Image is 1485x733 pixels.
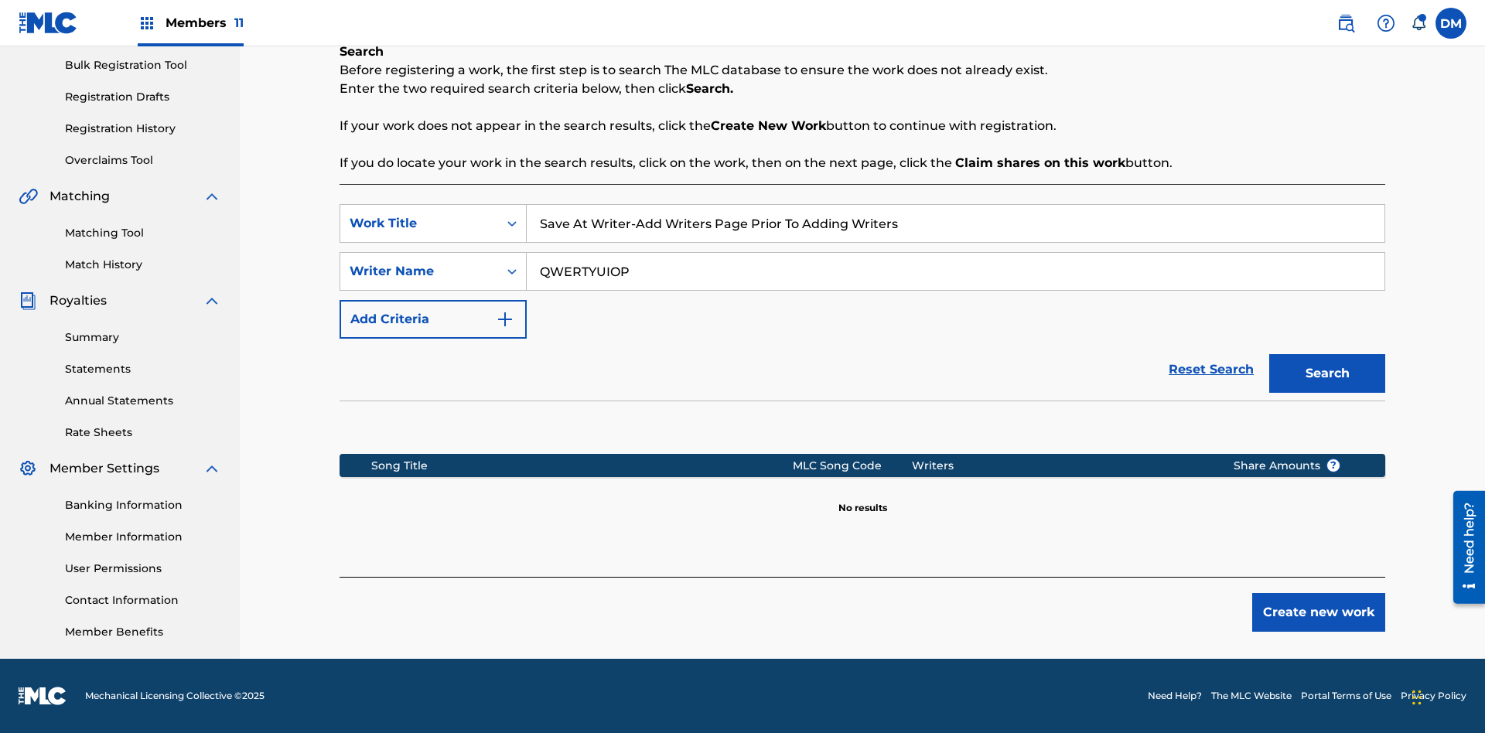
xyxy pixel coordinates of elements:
a: Contact Information [65,592,221,609]
form: Search Form [340,204,1385,401]
button: Add Criteria [340,300,527,339]
span: Member Settings [49,459,159,478]
img: Royalties [19,291,37,310]
span: Matching [49,187,110,206]
a: Portal Terms of Use [1301,689,1391,703]
span: Share Amounts [1234,458,1340,474]
img: expand [203,187,221,206]
a: Overclaims Tool [65,152,221,169]
div: Writers [912,458,1210,474]
a: Member Benefits [65,624,221,640]
a: Bulk Registration Tool [65,57,221,73]
img: expand [203,291,221,310]
p: Before registering a work, the first step is to search The MLC database to ensure the work does n... [340,61,1385,80]
img: Top Rightsholders [138,14,156,32]
span: 11 [234,15,244,30]
a: The MLC Website [1211,689,1292,703]
div: Drag [1412,674,1422,721]
span: ? [1327,459,1340,472]
strong: Create New Work [711,118,826,133]
img: search [1336,14,1355,32]
iframe: Resource Center [1442,485,1485,612]
div: Song Title [371,458,793,474]
a: User Permissions [65,561,221,577]
div: Help [1371,8,1401,39]
img: MLC Logo [19,12,78,34]
button: Create new work [1252,593,1385,632]
a: Matching Tool [65,225,221,241]
div: Notifications [1411,15,1426,31]
a: Statements [65,361,221,377]
p: If your work does not appear in the search results, click the button to continue with registration. [340,117,1385,135]
div: Work Title [350,214,489,233]
strong: Search. [686,81,733,96]
a: Registration Drafts [65,89,221,105]
a: Rate Sheets [65,424,221,441]
span: Mechanical Licensing Collective © 2025 [85,689,265,703]
a: Public Search [1330,8,1361,39]
strong: Claim shares on this work [955,155,1125,170]
a: Registration History [65,121,221,137]
a: Match History [65,257,221,273]
img: Matching [19,187,38,206]
button: Search [1269,354,1385,393]
a: Reset Search [1161,353,1261,387]
a: Banking Information [65,497,221,513]
a: Member Information [65,529,221,545]
span: Members [166,14,244,32]
img: help [1377,14,1395,32]
div: Writer Name [350,262,489,281]
img: logo [19,687,67,705]
p: Enter the two required search criteria below, then click [340,80,1385,98]
a: Annual Statements [65,393,221,409]
iframe: Chat Widget [1408,659,1485,733]
p: If you do locate your work in the search results, click on the work, then on the next page, click... [340,154,1385,172]
span: Royalties [49,291,107,310]
a: Summary [65,329,221,346]
p: No results [838,482,887,515]
b: Search [340,44,384,59]
a: Need Help? [1148,689,1202,703]
div: User Menu [1435,8,1466,39]
div: MLC Song Code [793,458,912,474]
a: Privacy Policy [1401,689,1466,703]
img: expand [203,459,221,478]
img: Member Settings [19,459,37,478]
img: 9d2ae6d4665cec9f34b9.svg [496,310,514,329]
